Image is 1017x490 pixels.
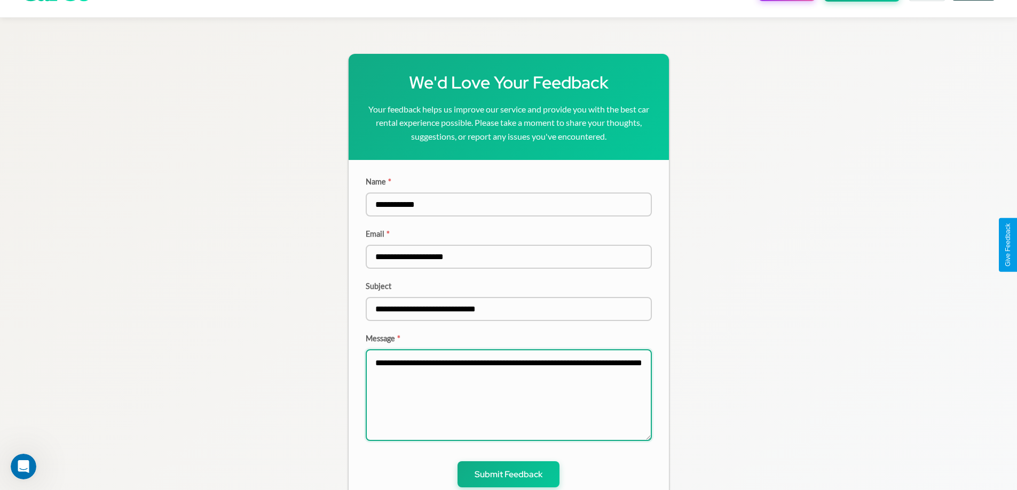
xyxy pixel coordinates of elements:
[366,229,652,238] label: Email
[366,282,652,291] label: Subject
[366,177,652,186] label: Name
[366,334,652,343] label: Message
[366,102,652,143] p: Your feedback helps us improve our service and provide you with the best car rental experience po...
[458,461,559,487] button: Submit Feedback
[1004,223,1012,267] div: Give Feedback
[11,454,36,479] iframe: Intercom live chat
[366,71,652,94] h1: We'd Love Your Feedback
